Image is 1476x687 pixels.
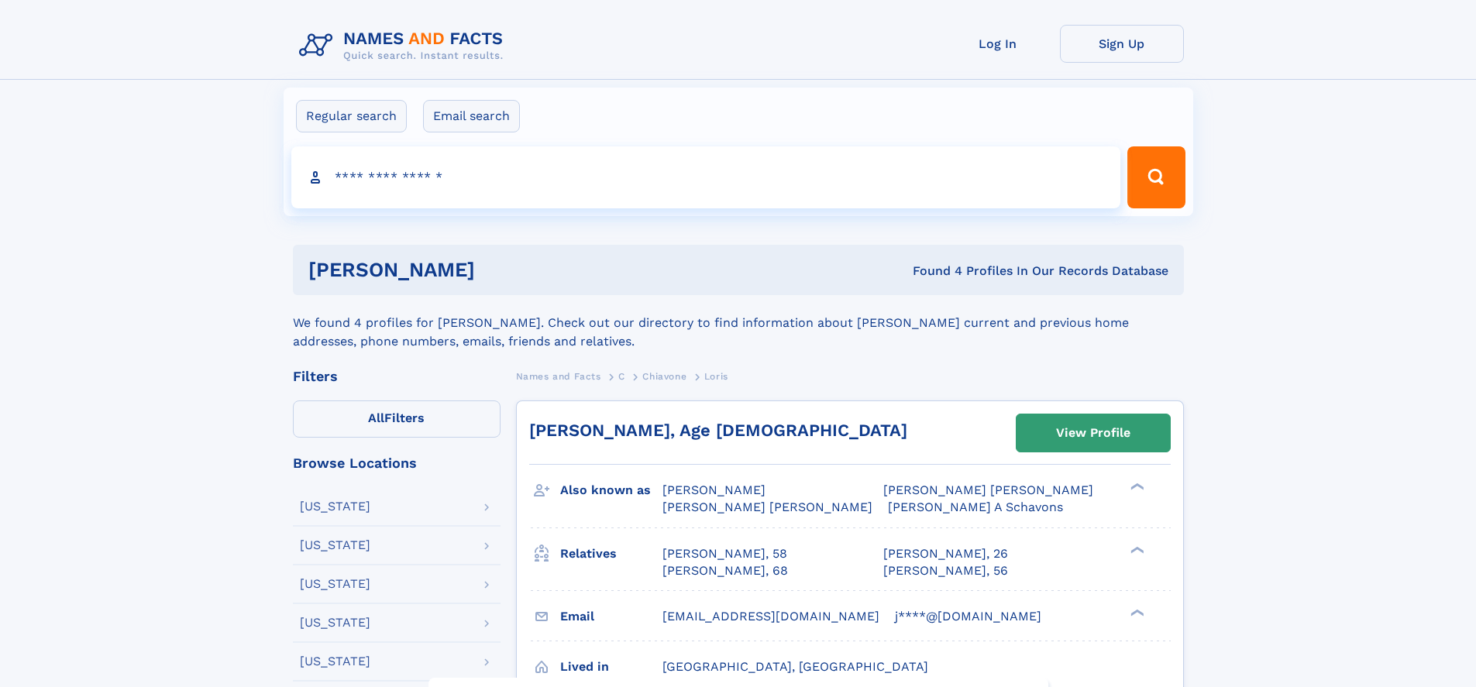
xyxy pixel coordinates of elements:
div: ❯ [1127,482,1145,492]
a: C [618,366,625,386]
span: Chiavone [642,371,686,382]
span: All [368,410,384,425]
img: Logo Names and Facts [293,25,516,67]
div: We found 4 profiles for [PERSON_NAME]. Check out our directory to find information about [PERSON_... [293,295,1184,351]
div: [US_STATE] [300,655,370,668]
div: [US_STATE] [300,539,370,551]
label: Regular search [296,100,407,132]
a: Names and Facts [516,366,601,386]
button: Search Button [1127,146,1185,208]
div: [US_STATE] [300,578,370,590]
label: Email search [423,100,520,132]
span: [PERSON_NAME] [PERSON_NAME] [662,500,872,514]
span: C [618,371,625,382]
a: [PERSON_NAME], Age [DEMOGRAPHIC_DATA] [529,421,907,440]
a: Sign Up [1060,25,1184,63]
div: ❯ [1127,544,1145,555]
h3: Email [560,603,662,630]
div: [US_STATE] [300,617,370,629]
span: [PERSON_NAME] [662,483,766,497]
div: Found 4 Profiles In Our Records Database [693,263,1168,280]
a: Log In [936,25,1060,63]
h3: Also known as [560,477,662,503]
a: [PERSON_NAME], 58 [662,545,787,562]
span: [PERSON_NAME] A Schavons [888,500,1063,514]
h1: [PERSON_NAME] [308,260,694,280]
label: Filters [293,400,501,438]
span: [PERSON_NAME] [PERSON_NAME] [883,483,1093,497]
div: [US_STATE] [300,500,370,513]
a: [PERSON_NAME], 26 [883,545,1008,562]
a: Chiavone [642,366,686,386]
div: Browse Locations [293,456,501,470]
div: View Profile [1056,415,1130,451]
a: [PERSON_NAME], 56 [883,562,1008,579]
a: [PERSON_NAME], 68 [662,562,788,579]
span: [EMAIL_ADDRESS][DOMAIN_NAME] [662,609,879,623]
h3: Lived in [560,654,662,680]
a: View Profile [1017,414,1170,452]
input: search input [291,146,1121,208]
div: ❯ [1127,607,1145,617]
span: [GEOGRAPHIC_DATA], [GEOGRAPHIC_DATA] [662,659,928,674]
div: Filters [293,369,501,383]
h3: Relatives [560,541,662,567]
span: Loris [704,371,728,382]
